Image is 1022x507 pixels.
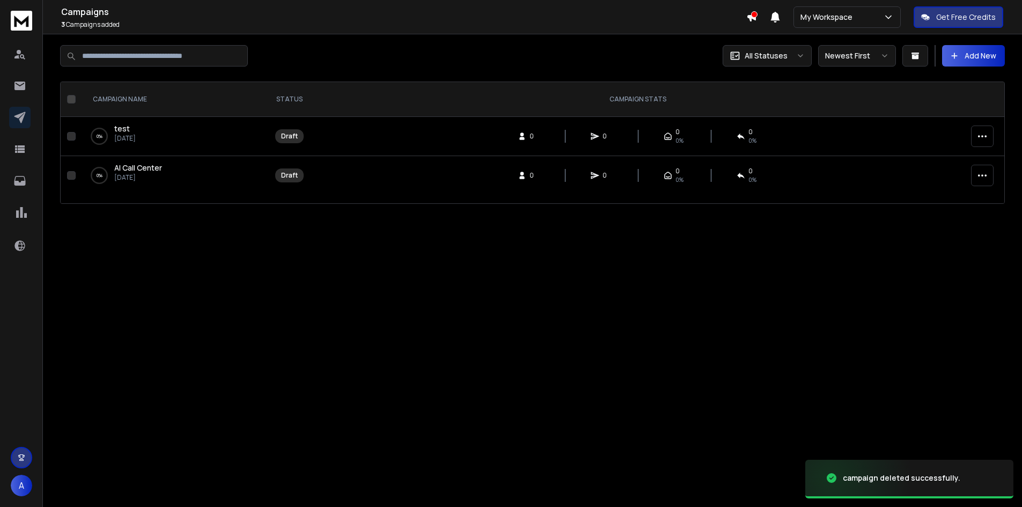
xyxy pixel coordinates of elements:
span: 0 [675,167,680,175]
a: AI Call Center [114,163,162,173]
button: A [11,475,32,496]
button: Add New [942,45,1005,67]
span: 0% [748,136,756,145]
p: 0 % [97,131,102,142]
button: Newest First [818,45,896,67]
h1: Campaigns [61,5,746,18]
span: 0 [748,128,753,136]
img: logo [11,11,32,31]
div: Draft [281,132,298,141]
span: 0 [748,167,753,175]
div: Draft [281,171,298,180]
p: 0 % [97,170,102,181]
td: 0%test[DATE] [80,117,268,156]
span: 0 [675,128,680,136]
span: 0 [530,132,540,141]
button: Get Free Credits [914,6,1003,28]
td: 0%AI Call Center[DATE] [80,156,268,195]
p: [DATE] [114,134,136,143]
span: 3 [61,20,65,29]
th: STATUS [268,82,311,117]
p: My Workspace [800,12,857,23]
th: CAMPAIGN STATS [311,82,965,117]
p: Get Free Credits [936,12,996,23]
span: 0 [602,171,613,180]
div: campaign deleted successfully. [843,473,960,483]
span: 0% [675,175,683,184]
span: 0 [530,171,540,180]
a: test [114,123,130,134]
p: Campaigns added [61,20,746,29]
span: 0% [675,136,683,145]
span: 0 [602,132,613,141]
th: CAMPAIGN NAME [80,82,268,117]
p: All Statuses [745,50,788,61]
span: 0% [748,175,756,184]
p: [DATE] [114,173,162,182]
